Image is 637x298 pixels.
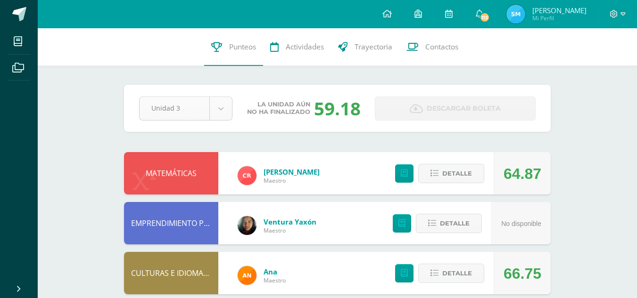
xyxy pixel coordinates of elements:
span: Mi Perfil [532,14,587,22]
a: Ventura Yaxón [264,217,316,226]
img: 8175af1d143b9940f41fde7902e8cac3.png [238,216,256,235]
a: Actividades [263,28,331,66]
button: Detalle [418,164,484,183]
span: Punteos [229,42,256,52]
span: Maestro [264,177,320,185]
a: Contactos [399,28,465,66]
div: EMPRENDIMIENTO PARA LA PRODUCTIVIDAD [124,202,218,244]
button: Detalle [416,214,482,233]
span: Detalle [440,215,470,232]
span: Detalle [442,265,472,282]
span: Descargar boleta [427,97,501,120]
span: Trayectoria [355,42,392,52]
div: MATEMÁTICAS [124,152,218,194]
a: Punteos [204,28,263,66]
img: 58db4ce215cf9a5214abc8671c9c1f9e.png [506,5,525,24]
div: 66.75 [504,252,541,295]
span: Maestro [264,226,316,234]
span: [PERSON_NAME] [532,6,587,15]
a: Ana [264,267,286,276]
div: 59.18 [314,96,361,121]
button: Detalle [418,264,484,283]
img: d418ab7d96a1026f7c175839013d9d15.png [238,166,256,185]
span: Actividades [286,42,324,52]
span: Unidad 3 [151,97,198,119]
span: La unidad aún no ha finalizado [247,101,310,116]
span: No disponible [501,220,541,227]
div: 64.87 [504,153,541,195]
a: Unidad 3 [140,97,232,120]
a: Trayectoria [331,28,399,66]
span: Maestro [264,276,286,284]
span: Contactos [425,42,458,52]
span: 113 [480,12,490,23]
div: CULTURAS E IDIOMAS MAYAS, GARÍFUNA O XINCA [124,252,218,294]
img: fc6731ddebfef4a76f049f6e852e62c4.png [238,266,256,285]
a: [PERSON_NAME] [264,167,320,177]
span: Detalle [442,165,472,182]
